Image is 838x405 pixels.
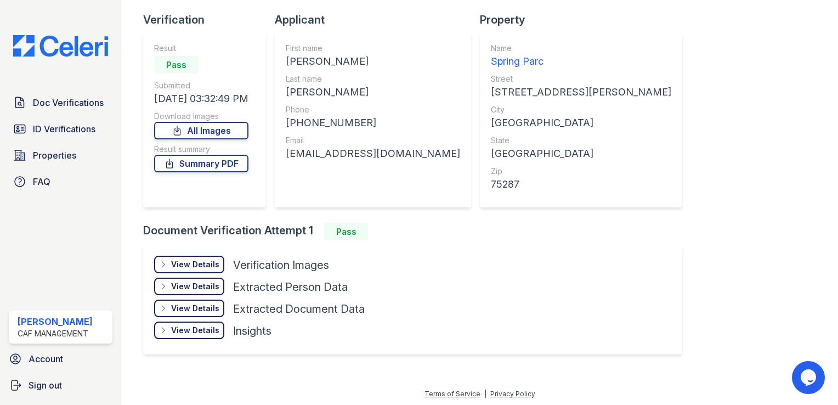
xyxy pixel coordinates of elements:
a: FAQ [9,171,112,193]
a: Summary PDF [154,155,248,172]
div: View Details [171,281,219,292]
span: Sign out [29,379,62,392]
a: ID Verifications [9,118,112,140]
div: [PERSON_NAME] [286,85,460,100]
div: Pass [154,56,198,74]
div: Result [154,43,248,54]
a: Doc Verifications [9,92,112,114]
div: Download Images [154,111,248,122]
div: Verification [143,12,275,27]
div: [PHONE_NUMBER] [286,115,460,131]
div: CAF Management [18,328,93,339]
div: 75287 [491,177,671,192]
div: [STREET_ADDRESS][PERSON_NAME] [491,85,671,100]
div: [EMAIL_ADDRESS][DOMAIN_NAME] [286,146,460,161]
div: View Details [171,259,219,270]
div: Spring Parc [491,54,671,69]
div: Insights [233,323,271,339]
a: All Images [154,122,248,139]
iframe: chat widget [792,361,827,394]
div: | [484,390,486,398]
div: Zip [491,166,671,177]
div: Pass [324,223,368,240]
div: [GEOGRAPHIC_DATA] [491,115,671,131]
div: Applicant [275,12,480,27]
div: Verification Images [233,257,329,273]
div: [PERSON_NAME] [18,315,93,328]
div: City [491,104,671,115]
div: Result summary [154,144,248,155]
a: Name Spring Parc [491,43,671,69]
div: [DATE] 03:32:49 PM [154,91,248,106]
a: Properties [9,144,112,166]
div: Last name [286,74,460,85]
div: View Details [171,325,219,336]
div: [PERSON_NAME] [286,54,460,69]
span: Doc Verifications [33,96,104,109]
div: State [491,135,671,146]
span: Account [29,352,63,365]
div: View Details [171,303,219,314]
span: FAQ [33,175,50,188]
a: Account [4,348,117,370]
div: Email [286,135,460,146]
div: Property [480,12,691,27]
a: Privacy Policy [490,390,535,398]
a: Sign out [4,374,117,396]
div: Submitted [154,80,248,91]
div: Name [491,43,671,54]
div: Street [491,74,671,85]
div: First name [286,43,460,54]
img: CE_Logo_Blue-a8612792a0a2168367f1c8372b55b34899dd931a85d93a1a3d3e32e68fde9ad4.png [4,35,117,57]
a: Terms of Service [424,390,480,398]
span: ID Verifications [33,122,95,136]
span: Properties [33,149,76,162]
div: Phone [286,104,460,115]
div: Document Verification Attempt 1 [143,223,691,240]
div: [GEOGRAPHIC_DATA] [491,146,671,161]
div: Extracted Document Data [233,301,365,317]
div: Extracted Person Data [233,279,348,295]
